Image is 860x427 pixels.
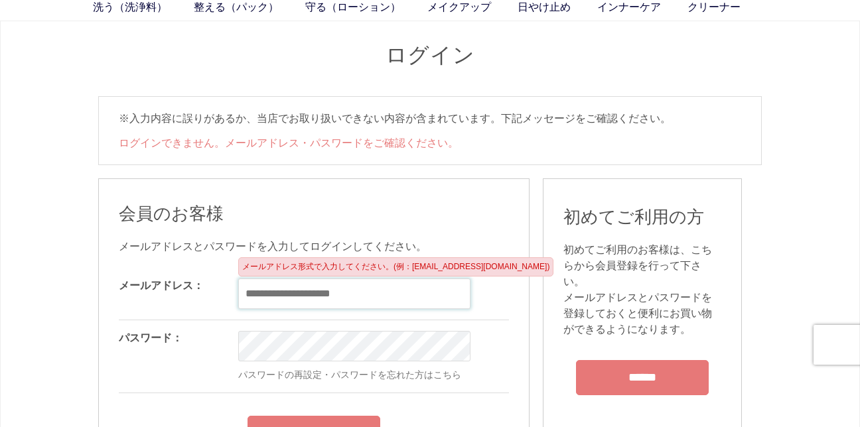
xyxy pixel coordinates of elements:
[238,257,553,276] div: メールアドレス形式で入力してください。(例：[EMAIL_ADDRESS][DOMAIN_NAME])
[238,369,461,380] a: パスワードの再設定・パスワードを忘れた方はこちら
[119,332,182,343] label: パスワード：
[98,41,762,70] h1: ログイン
[563,207,704,227] span: 初めてご利用の方
[119,239,509,255] div: メールアドレスとパスワードを入力してログインしてください。
[563,242,721,337] div: 初めてご利用のお客様は、こちらから会員登録を行って下さい。 メールアドレスとパスワードを登録しておくと便利にお買い物ができるようになります。
[119,110,741,127] p: ※入力内容に誤りがあるか、当店でお取り扱いできない内容が含まれています。下記メッセージをご確認ください。
[119,280,204,291] label: メールアドレス：
[119,204,224,223] span: 会員のお客様
[119,135,741,151] li: ログインできません。メールアドレス・パスワードをご確認ください。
